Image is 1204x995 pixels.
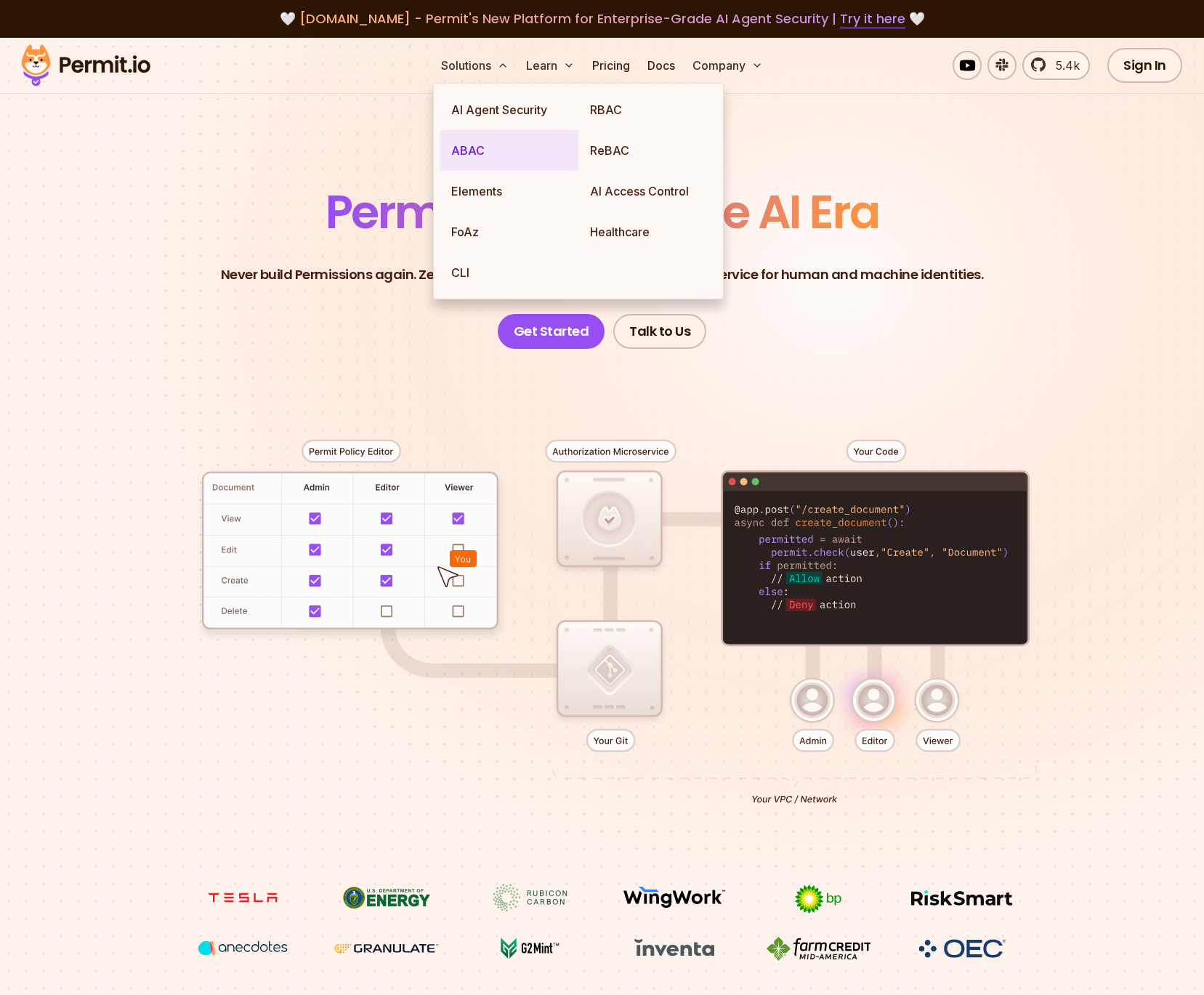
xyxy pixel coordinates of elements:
img: OEC [916,937,1009,960]
a: FoAz [440,212,578,252]
a: Docs [642,51,681,80]
a: CLI [440,252,578,293]
button: Solutions [435,51,514,80]
a: Sign In [1107,48,1182,83]
span: [DOMAIN_NAME] - Permit's New Platform for Enterprise-Grade AI Agent Security | [299,9,905,28]
a: Get Started [498,314,605,349]
img: Granulate [332,935,441,962]
img: Risksmart [908,884,1017,911]
a: ABAC [440,130,578,171]
img: Rubicon [476,884,585,911]
img: Wingwork [620,884,729,911]
button: Learn [520,51,581,80]
img: inventa [620,935,729,961]
p: Never build Permissions again. Zero-latency fine-grained authorization as a service for human and... [221,265,984,285]
img: tesla [188,884,297,911]
a: 5.4k [1022,51,1090,80]
a: ReBAC [578,130,717,171]
a: AI Agent Security [440,89,578,130]
a: Elements [440,171,578,212]
img: Farm Credit [764,935,873,962]
button: Company [687,51,769,80]
img: bp [764,884,873,914]
a: Pricing [586,51,636,80]
img: G2mint [476,935,585,962]
a: Healthcare [578,212,717,252]
a: AI Access Control [578,171,717,212]
span: Permissions for The AI Era [326,180,879,244]
a: RBAC [578,89,717,130]
span: 5.4k [1047,57,1080,74]
img: vega [188,935,297,962]
a: Talk to Us [613,314,706,349]
div: 🤍 🤍 [35,9,1169,29]
a: Try it here [840,9,905,28]
img: Permit logo [15,41,157,90]
img: US department of energy [332,884,441,911]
